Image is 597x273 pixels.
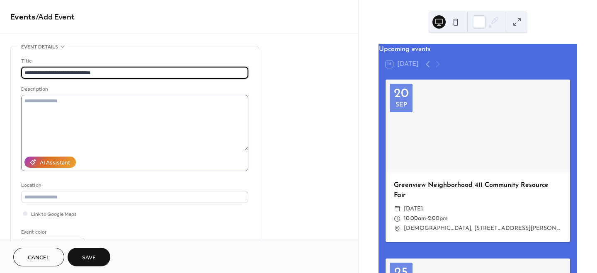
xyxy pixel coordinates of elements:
span: - [426,214,428,224]
div: Title [21,57,247,65]
div: ​ [394,224,400,234]
span: Cancel [28,254,50,262]
span: Save [82,254,96,262]
button: Cancel [13,248,64,266]
div: Upcoming events [379,44,577,54]
span: Link to Google Maps [31,210,77,219]
div: Description [21,85,247,94]
div: Greenview Neighborhood 411 Community Resource Fair [386,180,570,200]
span: / Add Event [36,9,75,25]
button: Save [68,248,110,266]
div: ​ [394,204,400,214]
div: Sep [396,102,407,108]
button: AI Assistant [24,157,76,168]
div: ​ [394,214,400,224]
div: AI Assistant [40,159,70,167]
div: Event color [21,228,83,237]
div: Location [21,181,247,190]
a: Events [10,9,36,25]
div: 20 [394,88,409,100]
span: 2:00pm [428,214,448,224]
span: 10:00am [404,214,426,224]
span: [DATE] [404,204,423,214]
a: [DEMOGRAPHIC_DATA], [STREET_ADDRESS][PERSON_NAME] [404,224,562,234]
span: Event details [21,43,58,51]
